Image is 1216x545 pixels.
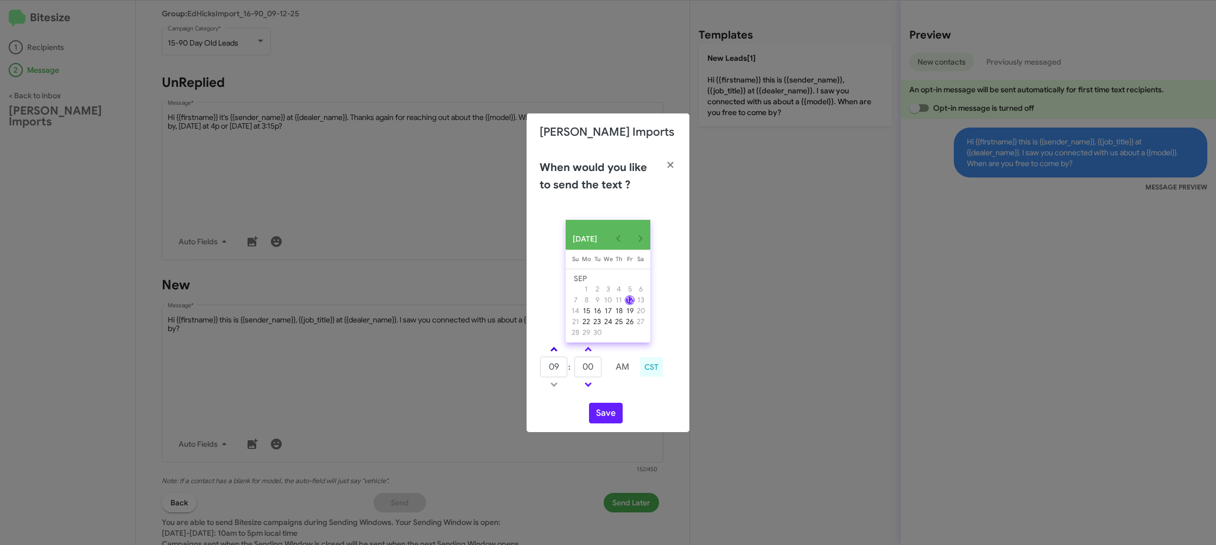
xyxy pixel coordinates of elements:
span: [DATE] [573,229,597,249]
button: Next month [629,228,651,250]
button: Previous month [607,228,629,250]
div: 21 [571,317,580,327]
div: 11 [614,295,624,305]
span: Th [616,255,622,263]
button: Save [589,403,623,423]
div: 19 [625,306,635,316]
div: 23 [592,317,602,327]
input: HH [540,357,567,377]
button: September 21, 2025 [570,316,581,327]
button: AM [609,357,636,377]
button: September 10, 2025 [603,295,613,306]
button: September 2, 2025 [592,284,603,295]
button: September 14, 2025 [570,306,581,316]
button: September 8, 2025 [581,295,592,306]
button: September 13, 2025 [635,295,646,306]
div: 17 [603,306,613,316]
div: 15 [581,306,591,316]
div: 3 [603,284,613,294]
div: 9 [592,295,602,305]
span: Su [572,255,579,263]
div: 28 [571,328,580,338]
div: 18 [614,306,624,316]
h2: When would you like to send the text ? [540,159,656,194]
button: September 19, 2025 [624,306,635,316]
button: September 5, 2025 [624,284,635,295]
button: September 17, 2025 [603,306,613,316]
button: September 22, 2025 [581,316,592,327]
button: September 16, 2025 [592,306,603,316]
button: September 4, 2025 [613,284,624,295]
input: MM [574,357,601,377]
div: 20 [636,306,645,316]
button: September 26, 2025 [624,316,635,327]
div: 24 [603,317,613,327]
span: Mo [582,255,591,263]
div: 14 [571,306,580,316]
div: 27 [636,317,645,327]
button: September 1, 2025 [581,284,592,295]
div: 4 [614,284,624,294]
span: Sa [637,255,644,263]
button: September 6, 2025 [635,284,646,295]
button: Choose month and year [565,228,608,250]
div: 6 [636,284,645,294]
div: 25 [614,317,624,327]
button: September 20, 2025 [635,306,646,316]
div: 29 [581,328,591,338]
div: 26 [625,317,635,327]
div: 16 [592,306,602,316]
div: 2 [592,284,602,294]
button: September 3, 2025 [603,284,613,295]
button: September 28, 2025 [570,327,581,338]
button: September 29, 2025 [581,327,592,338]
div: 5 [625,284,635,294]
div: CST [640,357,663,377]
button: September 24, 2025 [603,316,613,327]
div: 10 [603,295,613,305]
button: September 23, 2025 [592,316,603,327]
div: 7 [571,295,580,305]
span: Tu [594,255,600,263]
button: September 30, 2025 [592,327,603,338]
div: 13 [636,295,645,305]
button: September 25, 2025 [613,316,624,327]
td: SEP [570,273,646,284]
div: 8 [581,295,591,305]
button: September 27, 2025 [635,316,646,327]
button: September 11, 2025 [613,295,624,306]
button: September 15, 2025 [581,306,592,316]
div: [PERSON_NAME] Imports [527,113,689,150]
div: 12 [625,295,635,305]
div: 22 [581,317,591,327]
button: September 7, 2025 [570,295,581,306]
button: September 9, 2025 [592,295,603,306]
button: September 12, 2025 [624,295,635,306]
span: We [604,255,613,263]
div: 30 [592,328,602,338]
span: Fr [627,255,632,263]
td: : [568,356,574,378]
button: September 18, 2025 [613,306,624,316]
div: 1 [581,284,591,294]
